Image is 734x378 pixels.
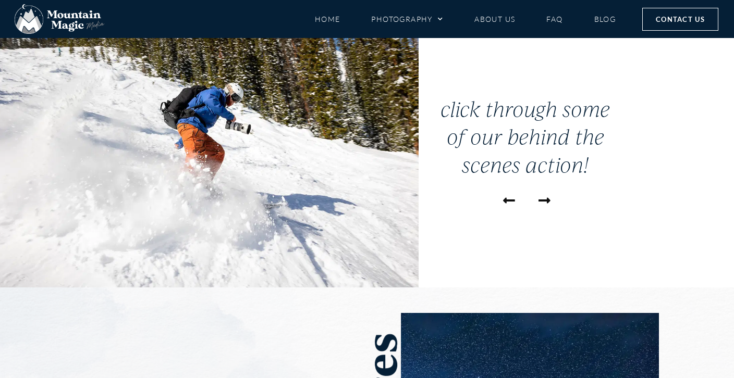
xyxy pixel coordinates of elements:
nav: Menu [315,10,616,28]
a: Blog [594,10,616,28]
div: Next slide [536,194,549,207]
a: Home [315,10,340,28]
img: Mountain Magic Media photography logo Crested Butte Photographer [15,4,104,34]
h2: click through some of our behind the scenes action! [432,95,619,178]
span: Contact Us [656,14,705,25]
div: Previous slide [503,194,516,207]
a: About Us [474,10,515,28]
a: FAQ [546,10,562,28]
a: Photography [371,10,443,28]
a: Contact Us [642,8,718,31]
